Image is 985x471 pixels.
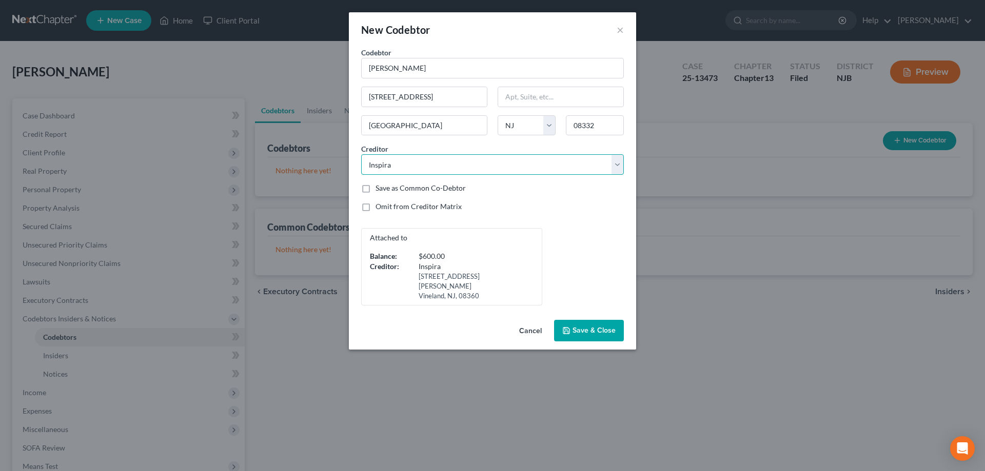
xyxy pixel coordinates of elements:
[419,292,446,300] span: Vineland,
[362,87,487,107] input: Enter address...
[370,233,534,243] p: Attached to
[573,326,616,335] span: Save & Close
[950,436,975,461] div: Open Intercom Messenger
[554,320,624,341] button: Save & Close
[370,262,399,271] strong: Creditor:
[370,252,397,260] strong: Balance:
[361,48,391,57] span: Codebtor
[447,292,457,300] span: NJ,
[566,115,624,136] input: Enter zip...
[498,87,623,107] input: Apt, Suite, etc...
[361,58,624,78] input: Search codebtor by name...
[376,201,462,212] label: Omit from Creditor Matrix
[459,292,479,300] span: 08360
[617,24,624,36] button: ×
[511,321,550,341] button: Cancel
[362,116,487,135] input: Enter city...
[419,272,528,291] div: [STREET_ADDRESS][PERSON_NAME]
[386,24,430,36] span: Codebtor
[419,261,528,272] div: Inspira
[419,251,528,261] div: $600.00
[361,24,383,36] span: New
[361,145,388,153] span: Creditor
[376,183,466,193] label: Save as Common Co-Debtor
